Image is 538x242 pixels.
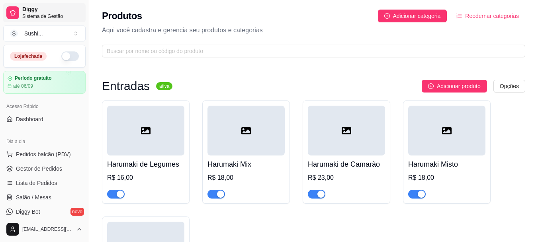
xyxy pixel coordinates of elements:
article: até 06/09 [13,83,33,89]
h4: Harumaki de Legumes [107,159,184,170]
h4: Harumaki Misto [408,159,485,170]
span: Adicionar produto [437,82,481,91]
div: R$ 23,00 [308,173,385,183]
div: Acesso Rápido [3,100,86,113]
h3: Entradas [102,81,150,91]
a: DiggySistema de Gestão [3,3,86,22]
span: Gestor de Pedidos [16,165,62,173]
sup: ativa [156,82,172,90]
a: Lista de Pedidos [3,177,86,189]
div: R$ 18,00 [408,173,485,183]
article: Período gratuito [15,75,52,81]
input: Buscar por nome ou código do produto [107,47,514,55]
span: Adicionar categoria [393,12,441,20]
span: [EMAIL_ADDRESS][DOMAIN_NAME] [22,226,73,232]
a: Salão / Mesas [3,191,86,204]
button: [EMAIL_ADDRESS][DOMAIN_NAME] [3,220,86,239]
div: Sushi ... [24,30,43,37]
button: Opções [493,80,525,92]
button: Select a team [3,26,86,41]
span: Opções [500,82,519,91]
span: Diggy [22,6,82,13]
span: Reodernar categorias [465,12,519,20]
h2: Produtos [102,10,142,22]
span: plus-circle [384,13,390,19]
button: Pedidos balcão (PDV) [3,148,86,161]
div: R$ 16,00 [107,173,184,183]
span: Lista de Pedidos [16,179,57,187]
span: Dashboard [16,115,43,123]
span: plus-circle [428,83,434,89]
button: Adicionar produto [422,80,487,92]
div: R$ 18,00 [207,173,285,183]
a: Dashboard [3,113,86,126]
p: Aqui você cadastra e gerencia seu produtos e categorias [102,26,525,35]
span: ordered-list [456,13,462,19]
a: Diggy Botnovo [3,205,86,218]
button: Alterar Status [61,51,79,61]
h4: Harumaki de Camarão [308,159,385,170]
span: Sistema de Gestão [22,13,82,20]
div: Dia a dia [3,135,86,148]
span: S [10,30,18,37]
h4: Harumaki Mix [207,159,285,170]
span: Diggy Bot [16,208,40,216]
span: Salão / Mesas [16,193,51,201]
div: Loja fechada [10,52,47,61]
button: Reodernar categorias [450,10,525,22]
button: Adicionar categoria [378,10,447,22]
span: Pedidos balcão (PDV) [16,150,71,158]
a: Gestor de Pedidos [3,162,86,175]
a: Período gratuitoaté 06/09 [3,71,86,94]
